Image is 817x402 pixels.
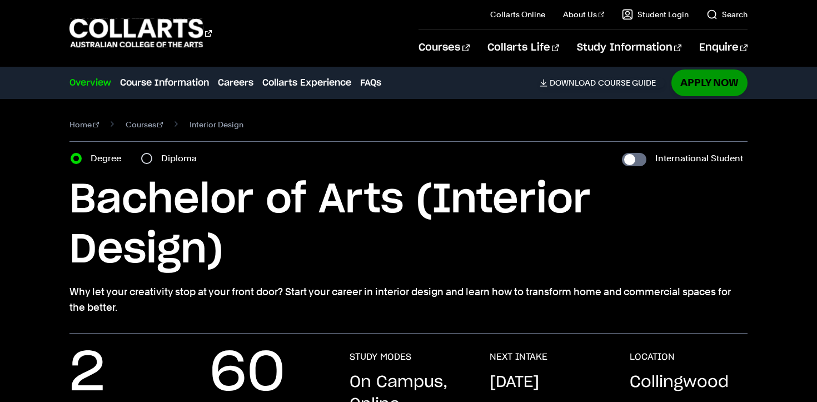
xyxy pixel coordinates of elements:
[69,351,105,396] p: 2
[91,151,128,166] label: Degree
[490,351,547,363] h3: NEXT INTAKE
[577,29,681,66] a: Study Information
[699,29,748,66] a: Enquire
[630,371,729,394] p: Collingwood
[487,29,559,66] a: Collarts Life
[190,117,243,132] span: Interior Design
[120,76,209,90] a: Course Information
[126,117,163,132] a: Courses
[69,17,212,49] div: Go to homepage
[706,9,748,20] a: Search
[218,76,253,90] a: Careers
[622,9,689,20] a: Student Login
[630,351,675,363] h3: LOCATION
[360,76,381,90] a: FAQs
[490,9,545,20] a: Collarts Online
[490,371,539,394] p: [DATE]
[69,284,748,315] p: Why let your creativity stop at your front door? Start your career in interior design and learn h...
[671,70,748,96] a: Apply Now
[69,76,111,90] a: Overview
[550,78,596,88] span: Download
[161,151,203,166] label: Diploma
[540,78,665,88] a: DownloadCourse Guide
[655,151,743,166] label: International Student
[419,29,469,66] a: Courses
[350,351,411,363] h3: STUDY MODES
[69,117,99,132] a: Home
[563,9,604,20] a: About Us
[69,175,748,275] h1: Bachelor of Arts (Interior Design)
[210,351,285,396] p: 60
[262,76,351,90] a: Collarts Experience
